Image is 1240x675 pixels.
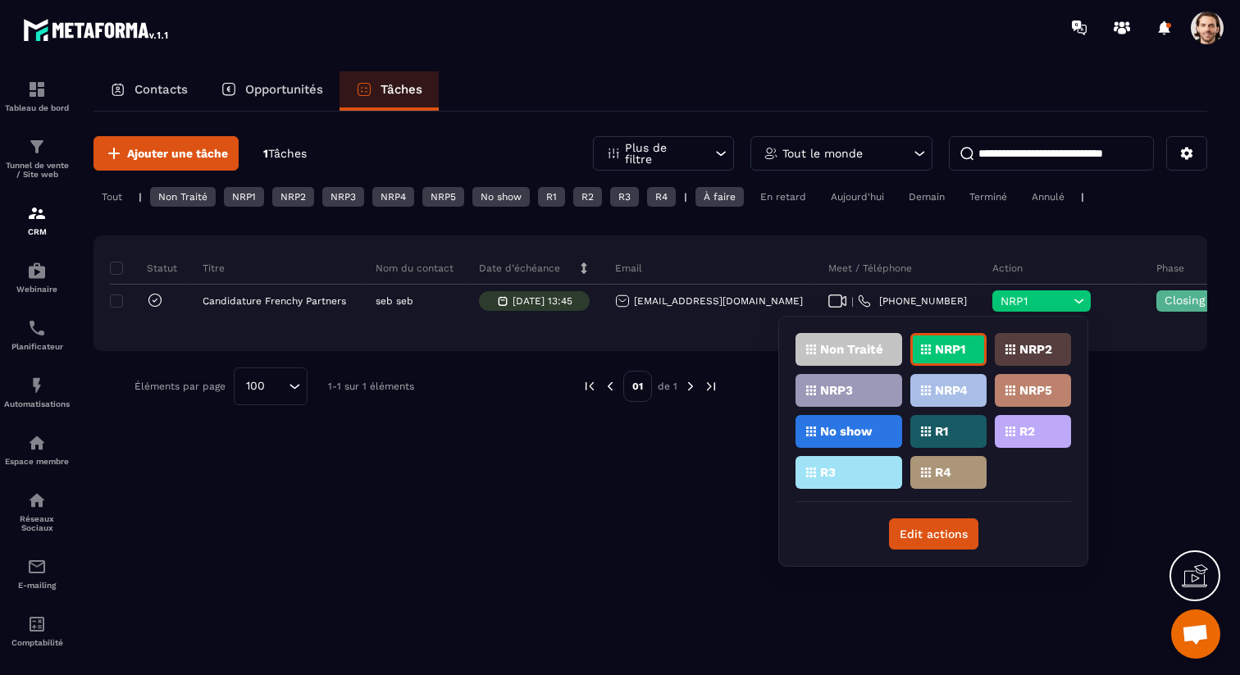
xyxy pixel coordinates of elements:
p: Nom du contact [376,262,454,275]
p: Automatisations [4,399,70,408]
div: Demain [900,187,953,207]
img: email [27,557,47,577]
a: automationsautomationsWebinaire [4,249,70,306]
div: Search for option [234,367,308,405]
p: Meet / Téléphone [828,262,912,275]
div: Non Traité [150,187,216,207]
p: R3 [820,467,836,478]
a: automationsautomationsAutomatisations [4,363,70,421]
p: seb seb [376,295,413,307]
a: formationformationTableau de bord [4,67,70,125]
p: R1 [935,426,948,437]
img: automations [27,433,47,453]
img: scheduler [27,318,47,338]
p: Non Traité [820,344,883,355]
p: NRP5 [1019,385,1052,396]
div: R4 [647,187,676,207]
p: NRP3 [820,385,853,396]
img: next [683,379,698,394]
img: formation [27,203,47,223]
p: E-mailing [4,581,70,590]
img: next [704,379,718,394]
img: formation [27,80,47,99]
img: automations [27,261,47,280]
div: À faire [695,187,744,207]
p: Tunnel de vente / Site web [4,161,70,179]
a: Ouvrir le chat [1171,609,1220,659]
a: accountantaccountantComptabilité [4,602,70,659]
p: Contacts [134,82,188,97]
a: schedulerschedulerPlanificateur [4,306,70,363]
p: Phase [1156,262,1184,275]
p: Tâches [381,82,422,97]
p: 01 [623,371,652,402]
p: Éléments par page [134,381,226,392]
p: Statut [114,262,177,275]
a: emailemailE-mailing [4,545,70,602]
div: R3 [610,187,639,207]
p: CRM [4,227,70,236]
a: formationformationTunnel de vente / Site web [4,125,70,191]
a: Tâches [340,71,439,111]
p: No show [820,426,873,437]
p: Action [992,262,1023,275]
p: NRP2 [1019,344,1052,355]
img: accountant [27,614,47,634]
a: [PHONE_NUMBER] [858,294,967,308]
p: Webinaire [4,285,70,294]
span: | [851,295,854,308]
div: Aujourd'hui [823,187,892,207]
p: R4 [935,467,951,478]
div: NRP3 [322,187,364,207]
img: formation [27,137,47,157]
button: Edit actions [889,518,978,550]
div: Annulé [1023,187,1073,207]
p: | [684,191,687,203]
div: En retard [752,187,814,207]
p: Email [615,262,642,275]
p: 1-1 sur 1 éléments [328,381,414,392]
p: Candidature Frenchy Partners [203,295,346,307]
a: automationsautomationsEspace membre [4,421,70,478]
img: logo [23,15,171,44]
span: Tâches [268,147,307,160]
p: Opportunités [245,82,323,97]
a: Contacts [93,71,204,111]
p: | [1081,191,1084,203]
button: Ajouter une tâche [93,136,239,171]
p: Comptabilité [4,638,70,647]
a: Opportunités [204,71,340,111]
p: NRP1 [935,344,965,355]
span: NRP1 [1001,294,1069,308]
p: R2 [1019,426,1035,437]
div: NRP4 [372,187,414,207]
p: | [139,191,142,203]
div: Terminé [961,187,1015,207]
p: Plus de filtre [625,142,697,165]
input: Search for option [271,377,285,395]
p: NRP4 [935,385,968,396]
p: Date d’échéance [479,262,560,275]
p: Titre [203,262,225,275]
p: Tableau de bord [4,103,70,112]
p: 1 [263,146,307,162]
p: Planificateur [4,342,70,351]
div: NRP2 [272,187,314,207]
p: Tout le monde [782,148,863,159]
div: Tout [93,187,130,207]
a: formationformationCRM [4,191,70,249]
div: No show [472,187,530,207]
a: social-networksocial-networkRéseaux Sociaux [4,478,70,545]
div: R1 [538,187,565,207]
div: NRP5 [422,187,464,207]
p: [DATE] 13:45 [513,295,572,307]
img: social-network [27,490,47,510]
p: de 1 [658,380,677,393]
p: Réseaux Sociaux [4,514,70,532]
img: prev [582,379,597,394]
p: Espace membre [4,457,70,466]
img: automations [27,376,47,395]
div: R2 [573,187,602,207]
span: Ajouter une tâche [127,145,228,162]
div: NRP1 [224,187,264,207]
